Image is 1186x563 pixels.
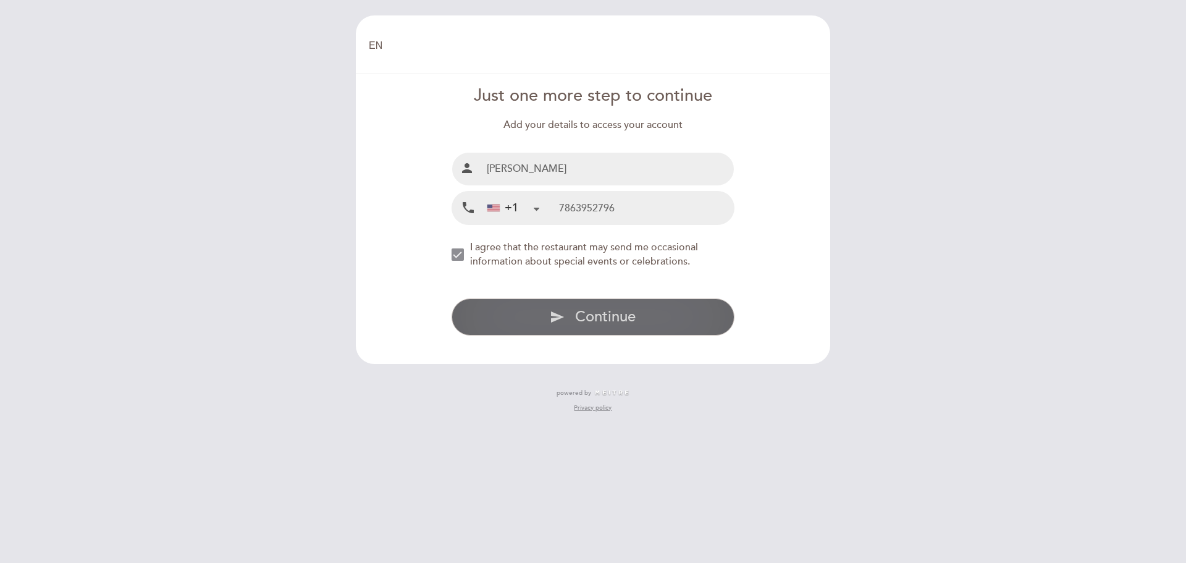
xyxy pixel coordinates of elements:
a: powered by [557,389,629,397]
i: send [550,310,565,324]
a: Privacy policy [574,404,612,412]
md-checkbox: NEW_MODAL_AGREE_RESTAURANT_SEND_OCCASIONAL_INFO [452,240,735,269]
span: I agree that the restaurant may send me occasional information about special events or celebrations. [470,241,698,268]
i: person [460,161,474,176]
span: Continue [575,308,636,326]
span: powered by [557,389,591,397]
input: Mobile Phone [559,192,734,224]
button: send Continue [452,298,735,336]
input: Name and surname [482,153,734,185]
img: MEITRE [594,390,629,396]
i: local_phone [461,200,476,216]
div: Add your details to access your account [452,118,735,132]
div: United States: +1 [482,192,544,224]
div: Just one more step to continue [452,84,735,108]
div: +1 [487,200,518,216]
